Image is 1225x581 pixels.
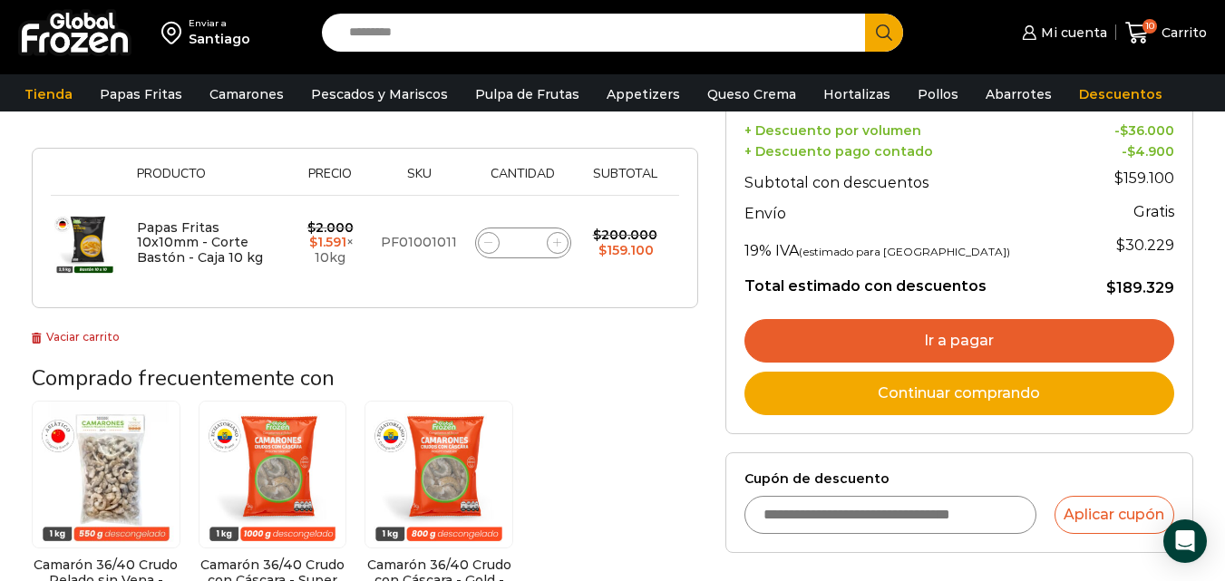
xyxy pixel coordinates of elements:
label: Cupón de descuento [744,471,1174,487]
a: Tienda [15,77,82,111]
th: Subtotal con descuentos [744,160,1077,196]
th: Sku [372,167,466,195]
a: Mi cuenta [1017,15,1106,51]
small: (estimado para [GEOGRAPHIC_DATA]) [799,245,1010,258]
th: 19% IVA [744,228,1077,264]
span: $ [593,227,601,243]
div: Santiago [189,30,250,48]
th: + Descuento pago contado [744,139,1077,160]
span: Carrito [1157,24,1207,42]
input: Product quantity [510,230,536,256]
a: 10 Carrito [1125,12,1207,54]
span: $ [1116,237,1125,254]
a: Papas Fritas [91,77,191,111]
a: Papas Fritas 10x10mm - Corte Bastón - Caja 10 kg [137,219,263,266]
bdi: 189.329 [1106,279,1174,296]
th: Envío [744,196,1077,228]
a: Queso Crema [698,77,805,111]
bdi: 1.591 [309,234,346,250]
th: Total estimado con descuentos [744,264,1077,298]
a: Pollos [909,77,967,111]
span: $ [307,219,316,236]
span: 30.229 [1116,237,1174,254]
bdi: 159.100 [598,242,654,258]
bdi: 2.000 [307,219,354,236]
span: Comprado frecuentemente con [32,363,335,392]
div: Enviar a [189,17,250,30]
img: address-field-icon.svg [161,17,189,48]
a: Hortalizas [814,77,899,111]
a: Continuar comprando [744,372,1174,415]
a: Camarones [200,77,293,111]
a: Appetizers [598,77,689,111]
span: $ [1120,122,1128,139]
a: Ir a pagar [744,319,1174,363]
bdi: 159.100 [1114,169,1174,187]
button: Search button [865,14,903,52]
th: Subtotal [579,167,669,195]
strong: Gratis [1133,203,1174,220]
td: - [1077,139,1174,160]
th: Precio [288,167,372,195]
th: Cantidad [466,167,579,195]
td: PF01001011 [372,196,466,290]
span: $ [1114,169,1123,187]
th: + Descuento por volumen [744,119,1077,140]
a: Pulpa de Frutas [466,77,588,111]
bdi: 36.000 [1120,122,1174,139]
span: 10 [1142,19,1157,34]
a: Abarrotes [977,77,1061,111]
span: $ [309,234,317,250]
span: $ [1127,143,1135,160]
span: $ [598,242,607,258]
button: Aplicar cupón [1055,496,1174,534]
a: Pescados y Mariscos [302,77,457,111]
span: Mi cuenta [1036,24,1107,42]
span: $ [1106,279,1116,296]
bdi: 4.900 [1127,143,1174,160]
bdi: 200.000 [593,227,657,243]
a: Descuentos [1070,77,1172,111]
td: - [1077,119,1174,140]
div: Open Intercom Messenger [1163,519,1207,563]
th: Producto [128,167,288,195]
a: Vaciar carrito [32,330,120,344]
td: × 10kg [288,196,372,290]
